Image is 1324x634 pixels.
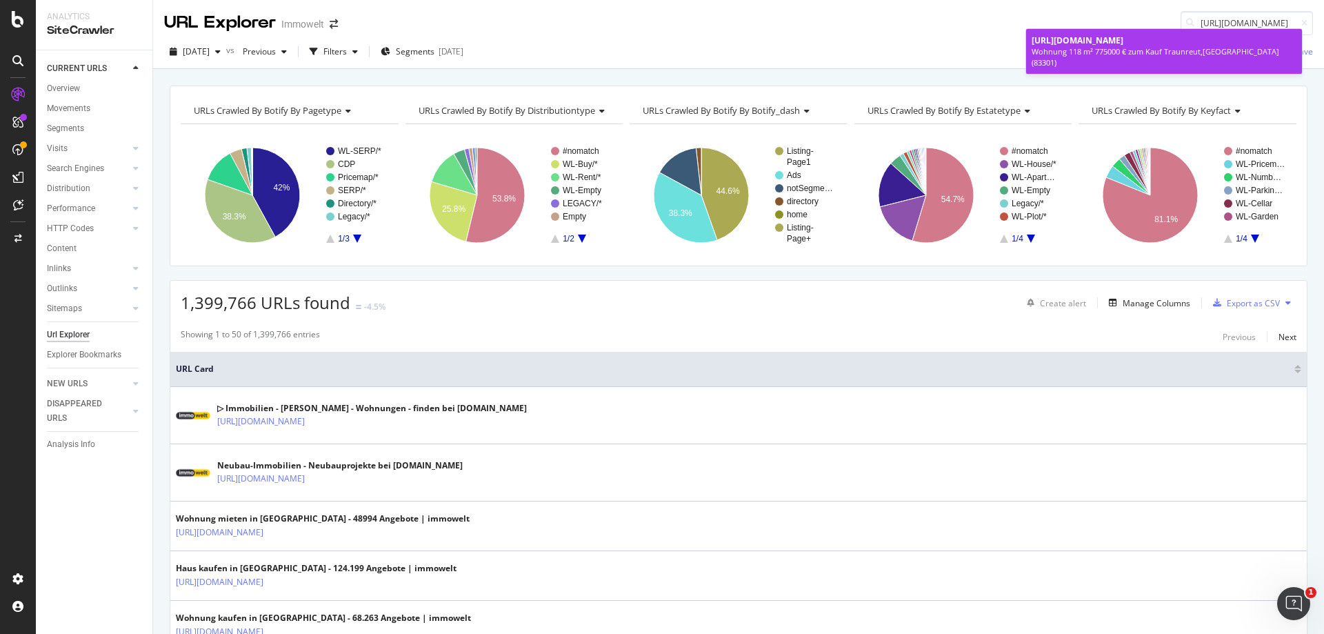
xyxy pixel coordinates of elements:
text: 1/3 [338,234,350,244]
a: [URL][DOMAIN_NAME] [176,575,263,589]
div: URL Explorer [164,11,276,34]
text: Page1 [787,157,811,167]
div: SiteCrawler [47,23,141,39]
div: Export as CSV [1227,297,1280,309]
text: Page+ [787,234,811,244]
h4: URLs Crawled By Botify By keyfact [1089,99,1284,121]
svg: A chart. [630,135,847,255]
svg: A chart. [1079,135,1296,255]
button: Manage Columns [1103,295,1190,311]
text: 53.8% [492,194,516,204]
text: 44.6% [716,186,740,196]
a: Analysis Info [47,437,143,452]
text: #nomatch [1012,146,1048,156]
text: WL-Apart… [1012,172,1055,182]
text: WL-Empty [1012,186,1050,195]
a: Overview [47,81,143,96]
div: Performance [47,201,95,216]
span: URLs Crawled By Botify By estatetype [867,104,1021,117]
text: SERP/* [338,186,366,195]
a: Movements [47,101,143,116]
span: Previous [237,46,276,57]
div: Content [47,241,77,256]
text: 1/4 [1012,234,1023,244]
div: Sitemaps [47,301,82,316]
text: Listing- [787,223,814,232]
div: Previous [1223,331,1256,343]
text: home [787,210,808,219]
span: Segments [396,46,434,57]
text: WL-House/* [1012,159,1056,169]
a: Inlinks [47,261,129,276]
span: 1 [1305,587,1316,598]
div: HTTP Codes [47,221,94,236]
text: WL-Plot/* [1012,212,1047,221]
div: Inlinks [47,261,71,276]
div: NEW URLS [47,377,88,391]
img: main image [176,464,210,482]
text: 54.7% [941,195,965,204]
h4: URLs Crawled By Botify By distributiontype [416,99,616,121]
a: [URL][DOMAIN_NAME]Wohnung 118 m² 775000 € zum Kauf Traunreut,[GEOGRAPHIC_DATA] (83301) [1026,29,1302,74]
div: Visits [47,141,68,156]
button: Filters [304,41,363,63]
text: directory [787,197,819,206]
a: Search Engines [47,161,129,176]
div: Next [1278,331,1296,343]
text: 42% [273,183,290,192]
text: 1/2 [563,234,574,244]
a: CURRENT URLS [47,61,129,76]
div: Save [1294,46,1313,57]
text: 38.3% [669,208,692,218]
div: A chart. [854,135,1072,255]
a: Explorer Bookmarks [47,348,143,362]
a: Sitemaps [47,301,129,316]
div: Showing 1 to 50 of 1,399,766 entries [181,328,320,345]
div: Wohnung mieten in [GEOGRAPHIC_DATA] - 48994 Angebote | immowelt [176,513,470,525]
a: Distribution [47,181,129,196]
div: Analytics [47,11,141,23]
a: Url Explorer [47,328,143,342]
a: [URL][DOMAIN_NAME] [176,526,263,539]
h4: URLs Crawled By Botify By pagetype [191,99,386,121]
div: [DATE] [439,46,463,57]
text: Legacy/* [1012,199,1044,208]
h4: URLs Crawled By Botify By botify_dash [640,99,835,121]
div: Explorer Bookmarks [47,348,121,362]
text: WL-Parkin… [1236,186,1283,195]
span: 2025 Oct. 10th [183,46,210,57]
a: Visits [47,141,129,156]
span: URLs Crawled By Botify By distributiontype [419,104,595,117]
text: #nomatch [563,146,599,156]
text: #nomatch [1236,146,1272,156]
img: main image [176,407,210,424]
text: WL-Rent/* [563,172,601,182]
svg: A chart. [181,135,399,255]
text: WL-Cellar [1236,199,1272,208]
text: 25.8% [442,204,465,214]
text: WL-Pricem… [1236,159,1285,169]
text: CDP [338,159,355,169]
span: [URL][DOMAIN_NAME] [1032,34,1123,46]
span: URLs Crawled By Botify By botify_dash [643,104,800,117]
div: Movements [47,101,90,116]
text: Listing- [787,146,814,156]
text: 38.3% [223,212,246,221]
span: vs [226,44,237,56]
text: WL-Buy/* [563,159,598,169]
span: 1,399,766 URLs found [181,291,350,314]
span: URL Card [176,363,1291,375]
a: [URL][DOMAIN_NAME] [217,415,305,428]
span: URLs Crawled By Botify By pagetype [194,104,341,117]
a: Outlinks [47,281,129,296]
a: Performance [47,201,129,216]
div: Wohnung 118 m² 775000 € zum Kauf Traunreut,[GEOGRAPHIC_DATA] (83301) [1032,46,1296,68]
div: Outlinks [47,281,77,296]
div: Overview [47,81,80,96]
div: Create alert [1040,297,1086,309]
text: Ads [787,170,801,180]
svg: A chart. [405,135,623,255]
